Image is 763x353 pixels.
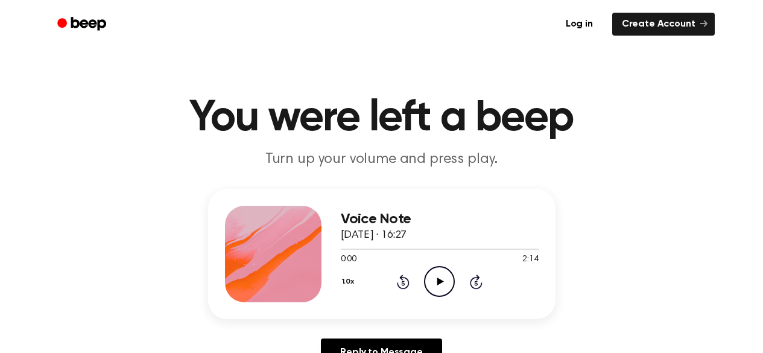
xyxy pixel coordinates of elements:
[341,211,539,227] h3: Voice Note
[150,150,613,170] p: Turn up your volume and press play.
[49,13,117,36] a: Beep
[73,97,691,140] h1: You were left a beep
[612,13,715,36] a: Create Account
[341,272,359,292] button: 1.0x
[554,10,605,38] a: Log in
[341,230,407,241] span: [DATE] · 16:27
[341,253,356,266] span: 0:00
[522,253,538,266] span: 2:14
